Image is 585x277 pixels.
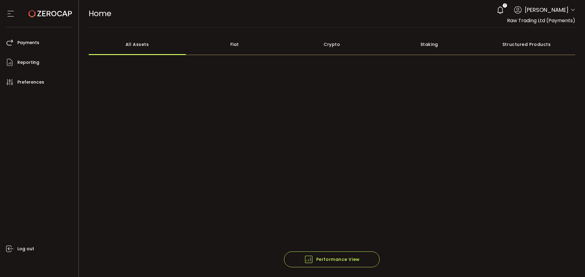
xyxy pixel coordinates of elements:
span: Payments [17,38,39,47]
span: [PERSON_NAME] [525,6,569,14]
span: Log out [17,244,34,253]
iframe: Chat Widget [555,248,585,277]
span: Raw Trading Ltd (Payments) [507,17,575,24]
div: Staking [381,34,478,55]
span: Reporting [17,58,39,67]
div: Structured Products [478,34,576,55]
div: All Assets [89,34,186,55]
span: Home [89,8,111,19]
span: Preferences [17,78,44,87]
div: Fiat [186,34,283,55]
span: Performance View [304,255,360,264]
button: Performance View [284,251,380,267]
div: Crypto [283,34,381,55]
span: 2 [504,3,505,8]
